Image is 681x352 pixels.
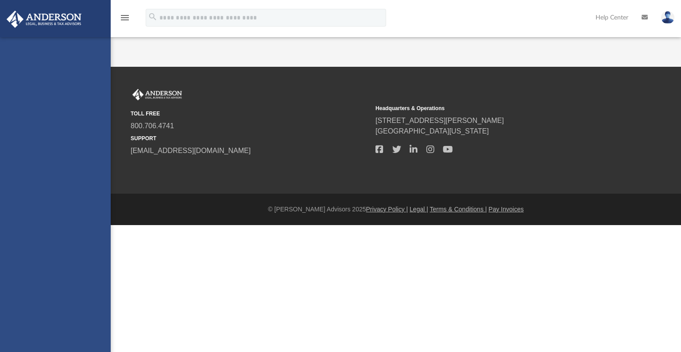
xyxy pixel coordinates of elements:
i: search [148,12,158,22]
small: Headquarters & Operations [375,104,614,112]
a: Legal | [410,206,428,213]
a: [STREET_ADDRESS][PERSON_NAME] [375,117,504,124]
img: Anderson Advisors Platinum Portal [4,11,84,28]
small: SUPPORT [131,134,369,142]
i: menu [120,12,130,23]
small: TOLL FREE [131,110,369,118]
a: Privacy Policy | [366,206,408,213]
div: © [PERSON_NAME] Advisors 2025 [111,205,681,214]
a: Terms & Conditions | [430,206,487,213]
a: Pay Invoices [488,206,523,213]
img: Anderson Advisors Platinum Portal [131,89,184,100]
img: User Pic [661,11,674,24]
a: [EMAIL_ADDRESS][DOMAIN_NAME] [131,147,251,154]
a: 800.706.4741 [131,122,174,130]
a: [GEOGRAPHIC_DATA][US_STATE] [375,127,489,135]
a: menu [120,17,130,23]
